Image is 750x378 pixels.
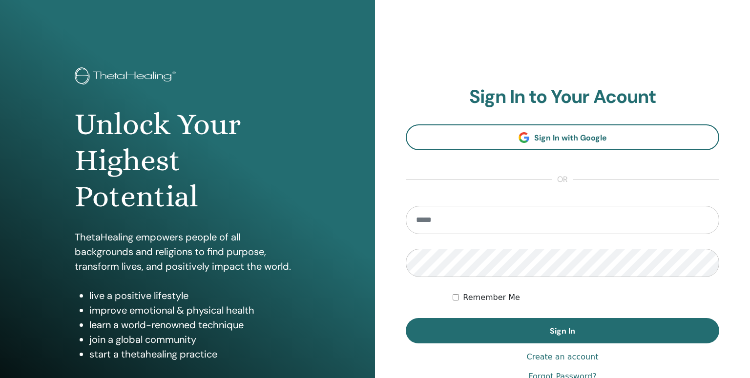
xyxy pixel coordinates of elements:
span: or [552,174,573,185]
label: Remember Me [463,292,520,303]
a: Sign In with Google [406,124,719,150]
li: start a thetahealing practice [89,347,300,361]
li: improve emotional & physical health [89,303,300,318]
div: Keep me authenticated indefinitely or until I manually logout [453,292,719,303]
li: learn a world-renowned technique [89,318,300,332]
button: Sign In [406,318,719,343]
h1: Unlock Your Highest Potential [75,106,300,215]
span: Sign In with Google [534,133,607,143]
span: Sign In [550,326,575,336]
h2: Sign In to Your Acount [406,86,719,108]
li: join a global community [89,332,300,347]
li: live a positive lifestyle [89,288,300,303]
p: ThetaHealing empowers people of all backgrounds and religions to find purpose, transform lives, a... [75,230,300,274]
a: Create an account [526,351,598,363]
